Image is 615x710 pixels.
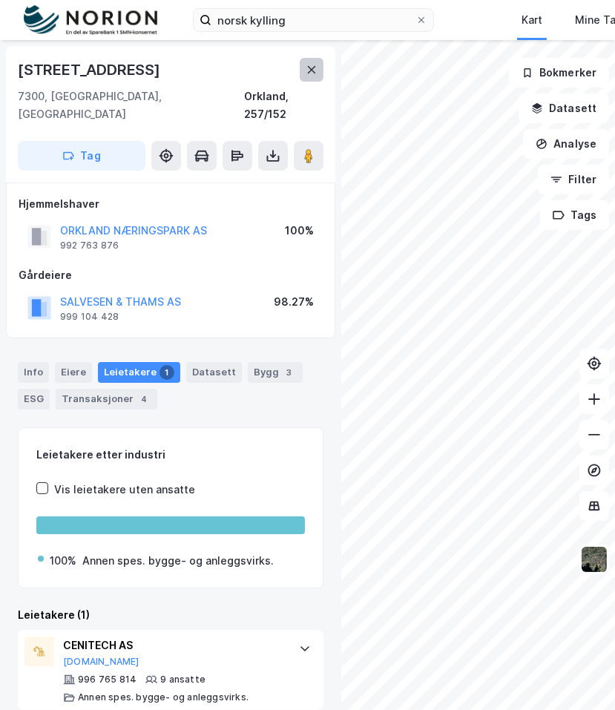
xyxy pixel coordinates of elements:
[56,389,157,410] div: Transaksjoner
[186,362,242,383] div: Datasett
[18,389,50,410] div: ESG
[36,446,305,464] div: Leietakere etter industri
[18,606,323,624] div: Leietakere (1)
[18,58,163,82] div: [STREET_ADDRESS]
[160,674,205,686] div: 9 ansatte
[55,362,92,383] div: Eiere
[18,88,244,123] div: 7300, [GEOGRAPHIC_DATA], [GEOGRAPHIC_DATA]
[78,674,137,686] div: 996 765 814
[78,691,249,703] div: Annen spes. bygge- og anleggsvirks.
[538,165,609,194] button: Filter
[18,362,49,383] div: Info
[540,200,609,230] button: Tags
[541,639,615,710] iframe: Chat Widget
[580,545,608,573] img: 9k=
[18,141,145,171] button: Tag
[63,637,284,654] div: CENITECH AS
[24,5,157,36] img: norion-logo.80e7a08dc31c2e691866.png
[248,362,303,383] div: Bygg
[63,656,139,668] button: [DOMAIN_NAME]
[54,481,195,499] div: Vis leietakere uten ansatte
[523,129,609,159] button: Analyse
[285,222,314,240] div: 100%
[274,293,314,311] div: 98.27%
[159,365,174,380] div: 1
[244,88,323,123] div: Orkland, 257/152
[82,552,274,570] div: Annen spes. bygge- og anleggsvirks.
[519,93,609,123] button: Datasett
[60,311,119,323] div: 999 104 428
[19,195,323,213] div: Hjemmelshaver
[509,58,609,88] button: Bokmerker
[282,365,297,380] div: 3
[137,392,151,407] div: 4
[522,11,542,29] div: Kart
[19,266,323,284] div: Gårdeiere
[98,362,180,383] div: Leietakere
[50,552,76,570] div: 100%
[541,639,615,710] div: Kontrollprogram for chat
[60,240,119,252] div: 992 763 876
[211,9,415,31] input: Søk på adresse, matrikkel, gårdeiere, leietakere eller personer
